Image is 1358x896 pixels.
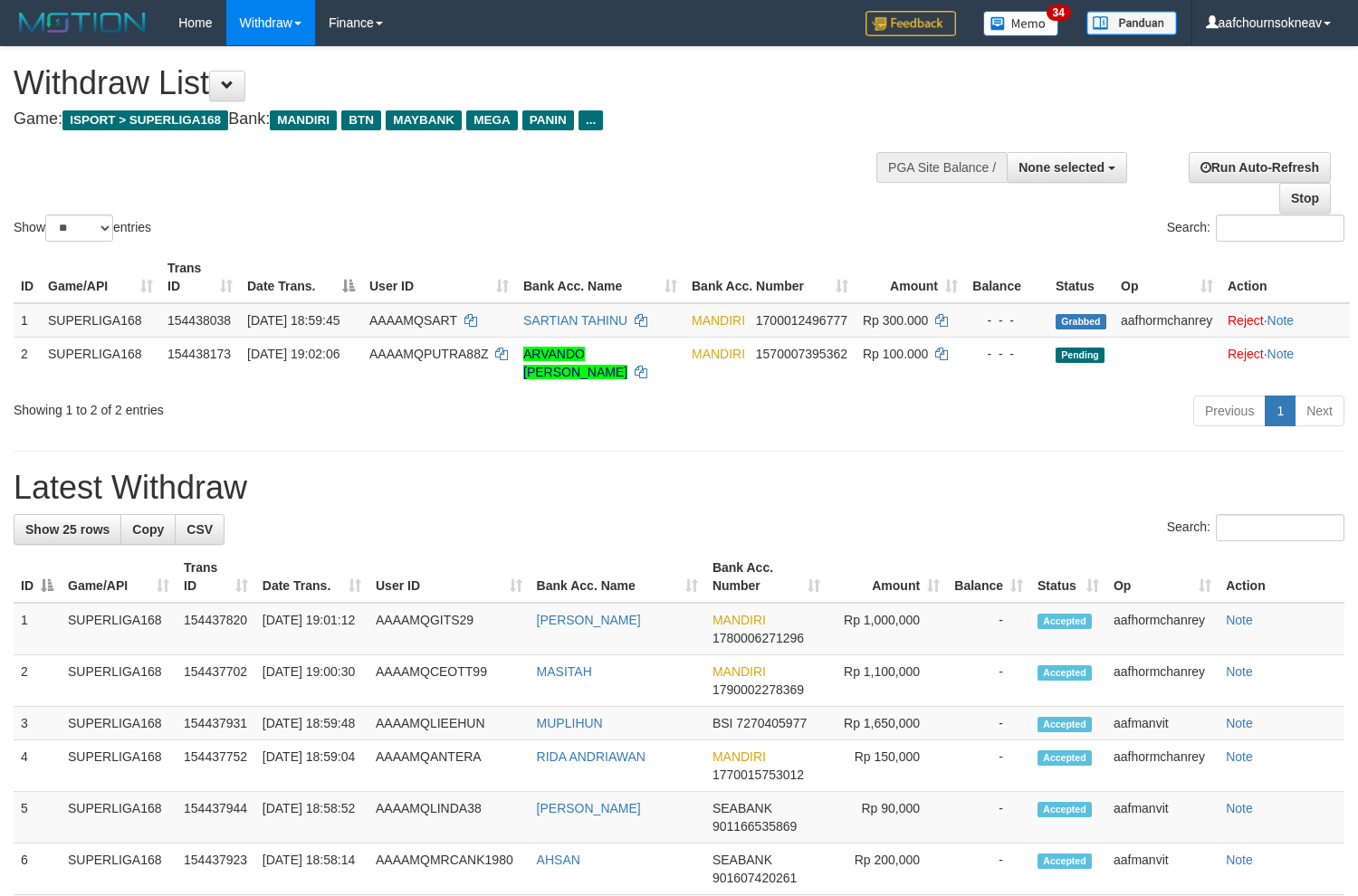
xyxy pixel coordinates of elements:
th: Status: activate to sort column ascending [1030,551,1106,603]
span: Accepted [1038,750,1092,766]
td: - [947,740,1030,792]
th: Game/API: activate to sort column ascending [61,551,177,603]
span: MAYBANK [386,110,462,130]
td: aafmanvit [1106,844,1219,895]
th: Op: activate to sort column ascending [1106,551,1219,603]
span: ... [579,110,603,130]
span: Copy [132,522,164,537]
th: Date Trans.: activate to sort column descending [240,252,362,303]
h1: Latest Withdraw [14,470,1344,506]
span: 154438038 [167,313,231,328]
a: Copy [120,514,176,545]
td: aafmanvit [1106,792,1219,844]
a: Note [1226,716,1253,730]
th: Balance: activate to sort column ascending [947,551,1030,603]
th: Action [1220,252,1350,303]
td: SUPERLIGA168 [41,337,160,388]
td: [DATE] 18:59:04 [255,740,368,792]
td: - [947,792,1030,844]
th: Trans ID: activate to sort column ascending [160,252,240,303]
span: Copy 1770015753012 to clipboard [712,767,804,782]
span: SEABANK [712,801,772,815]
span: MANDIRI [712,749,766,764]
td: AAAAMQLIEEHUN [368,707,530,740]
a: Note [1226,853,1253,867]
td: [DATE] 18:58:52 [255,792,368,844]
span: None selected [1018,160,1105,175]
a: RIDA ANDRIAWAN [537,749,646,764]
a: MUPLIHUN [537,716,603,730]
td: Rp 1,000,000 [827,603,947,655]
td: aafhormchanrey [1106,740,1219,792]
span: BTN [341,110,381,130]
span: Rp 300.000 [863,313,928,328]
td: 1 [14,303,41,338]
td: SUPERLIGA168 [61,707,177,740]
span: Rp 100.000 [863,347,928,361]
h4: Game: Bank: [14,110,887,129]
span: Accepted [1038,853,1092,869]
td: AAAAMQGITS29 [368,603,530,655]
th: Action [1219,551,1344,603]
a: Note [1226,613,1253,627]
div: Showing 1 to 2 of 2 entries [14,394,552,419]
th: Trans ID: activate to sort column ascending [177,551,255,603]
label: Search: [1167,214,1344,242]
td: 154437820 [177,603,255,655]
th: Amount: activate to sort column ascending [856,252,965,303]
th: ID [14,252,41,303]
td: 154437752 [177,740,255,792]
a: [PERSON_NAME] [537,613,641,627]
td: - [947,603,1030,655]
span: MANDIRI [692,313,745,328]
td: - [947,655,1030,707]
th: Bank Acc. Number: activate to sort column ascending [705,551,827,603]
span: MANDIRI [270,110,337,130]
span: Accepted [1038,665,1092,681]
span: Copy 1790002278369 to clipboard [712,682,804,697]
span: Accepted [1038,614,1092,629]
th: Balance [965,252,1048,303]
a: Show 25 rows [14,514,121,545]
span: [DATE] 19:02:06 [247,347,339,361]
td: 154437702 [177,655,255,707]
td: [DATE] 18:59:48 [255,707,368,740]
th: Game/API: activate to sort column ascending [41,252,160,303]
td: SUPERLIGA168 [61,792,177,844]
span: PANIN [522,110,574,130]
a: [PERSON_NAME] [537,801,641,815]
td: aafmanvit [1106,707,1219,740]
span: Copy 1570007395362 to clipboard [756,347,847,361]
img: panduan.png [1086,11,1177,35]
td: aafhormchanrey [1114,303,1220,338]
a: ARVANDO [PERSON_NAME] [523,347,627,379]
span: AAAAMQPUTRA88Z [369,347,488,361]
span: 154438173 [167,347,231,361]
label: Show entries [14,214,151,242]
th: User ID: activate to sort column ascending [368,551,530,603]
a: Reject [1228,313,1264,328]
td: Rp 1,100,000 [827,655,947,707]
th: ID: activate to sort column descending [14,551,61,603]
th: Date Trans.: activate to sort column ascending [255,551,368,603]
span: MEGA [466,110,518,130]
input: Search: [1216,514,1344,541]
span: MANDIRI [712,664,766,679]
td: [DATE] 19:01:12 [255,603,368,655]
span: CSV [186,522,213,537]
th: User ID: activate to sort column ascending [362,252,516,303]
td: Rp 1,650,000 [827,707,947,740]
td: SUPERLIGA168 [61,655,177,707]
th: Bank Acc. Number: activate to sort column ascending [684,252,856,303]
a: Next [1295,396,1344,426]
td: 3 [14,707,61,740]
td: 1 [14,603,61,655]
td: SUPERLIGA168 [61,603,177,655]
h1: Withdraw List [14,65,887,101]
td: [DATE] 18:58:14 [255,844,368,895]
a: CSV [175,514,225,545]
td: 2 [14,655,61,707]
a: Stop [1279,183,1331,214]
span: Copy 901166535869 to clipboard [712,819,797,834]
th: Bank Acc. Name: activate to sort column ascending [516,252,684,303]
